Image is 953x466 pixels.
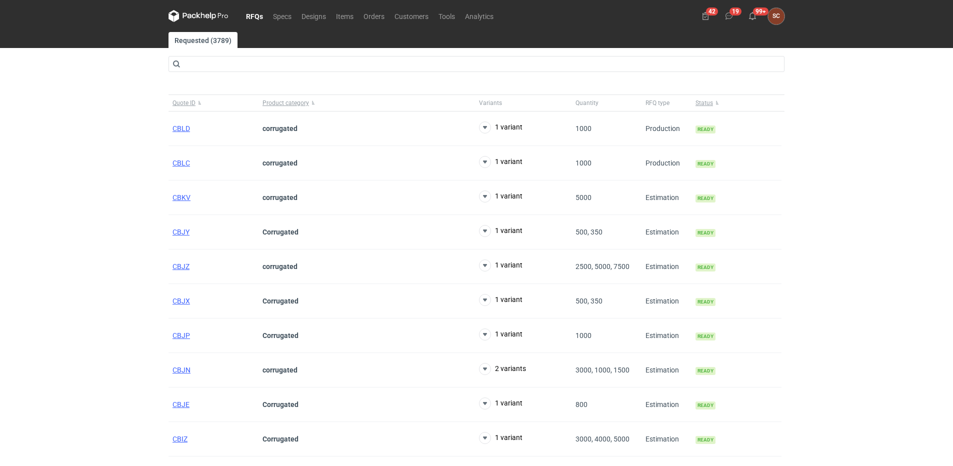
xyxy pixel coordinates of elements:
[262,228,298,236] strong: Corrugated
[268,10,296,22] a: Specs
[479,397,522,409] button: 1 variant
[695,298,715,306] span: Ready
[479,328,522,340] button: 1 variant
[575,400,587,408] span: 800
[433,10,460,22] a: Tools
[641,284,691,318] div: Estimation
[695,99,713,107] span: Status
[641,146,691,180] div: Production
[575,228,602,236] span: 500, 350
[575,331,591,339] span: 1000
[172,99,195,107] span: Quote ID
[172,366,190,374] a: CBJN
[262,99,309,107] span: Product category
[744,8,760,24] button: 99+
[479,294,522,306] button: 1 variant
[172,331,190,339] a: CBJP
[172,435,187,443] a: CBIZ
[262,331,298,339] strong: Corrugated
[575,262,629,270] span: 2500, 5000, 7500
[172,159,190,167] a: CBLC
[479,190,522,202] button: 1 variant
[575,159,591,167] span: 1000
[695,194,715,202] span: Ready
[479,432,522,444] button: 1 variant
[172,262,189,270] a: CBJZ
[172,193,190,201] a: CBKV
[721,8,737,24] button: 19
[168,10,228,22] svg: Packhelp Pro
[479,363,526,375] button: 2 variants
[241,10,268,22] a: RFQs
[172,297,190,305] a: CBJX
[641,422,691,456] div: Estimation
[262,435,298,443] strong: Corrugated
[768,8,784,24] div: Sylwia Cichórz
[575,99,598,107] span: Quantity
[641,249,691,284] div: Estimation
[641,387,691,422] div: Estimation
[575,297,602,305] span: 500, 350
[479,225,522,237] button: 1 variant
[296,10,331,22] a: Designs
[262,366,297,374] strong: corrugated
[695,401,715,409] span: Ready
[691,95,781,111] button: Status
[262,159,297,167] strong: corrugated
[641,353,691,387] div: Estimation
[168,32,237,48] a: Requested (3789)
[641,180,691,215] div: Estimation
[172,400,189,408] a: CBJE
[331,10,358,22] a: Items
[697,8,713,24] button: 42
[575,193,591,201] span: 5000
[479,259,522,271] button: 1 variant
[479,121,522,133] button: 1 variant
[262,262,297,270] strong: corrugated
[172,228,189,236] a: CBJY
[479,99,502,107] span: Variants
[575,435,629,443] span: 3000, 4000, 5000
[641,111,691,146] div: Production
[695,160,715,168] span: Ready
[695,263,715,271] span: Ready
[262,297,298,305] strong: Corrugated
[168,95,258,111] button: Quote ID
[695,229,715,237] span: Ready
[641,318,691,353] div: Estimation
[389,10,433,22] a: Customers
[645,99,669,107] span: RFQ type
[460,10,498,22] a: Analytics
[575,366,629,374] span: 3000, 1000, 1500
[768,8,784,24] button: SC
[258,95,475,111] button: Product category
[641,215,691,249] div: Estimation
[695,436,715,444] span: Ready
[262,400,298,408] strong: Corrugated
[479,156,522,168] button: 1 variant
[695,125,715,133] span: Ready
[262,193,297,201] strong: corrugated
[695,367,715,375] span: Ready
[262,124,297,132] strong: corrugated
[172,124,190,132] a: CBLD
[575,124,591,132] span: 1000
[695,332,715,340] span: Ready
[358,10,389,22] a: Orders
